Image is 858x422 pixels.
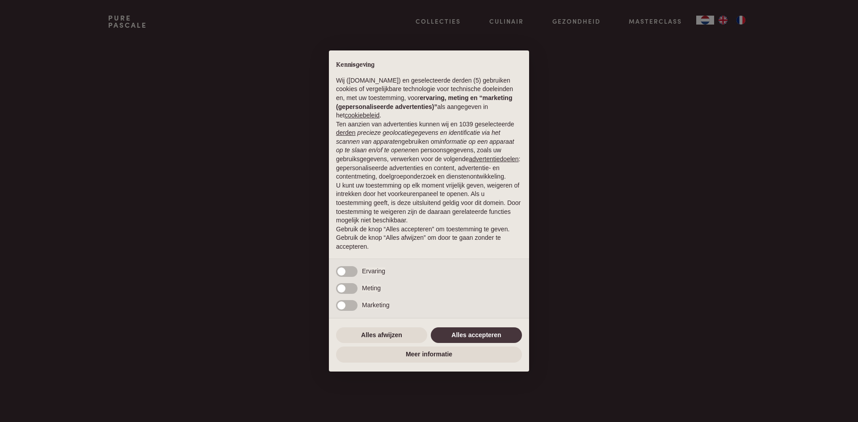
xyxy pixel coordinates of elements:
[362,267,385,275] span: Ervaring
[336,129,356,138] button: derden
[431,327,522,343] button: Alles accepteren
[336,120,522,181] p: Ten aanzien van advertenties kunnen wij en 1039 geselecteerde gebruiken om en persoonsgegevens, z...
[336,347,522,363] button: Meer informatie
[336,138,514,154] em: informatie op een apparaat op te slaan en/of te openen
[345,112,379,119] a: cookiebeleid
[336,61,522,69] h2: Kennisgeving
[336,327,427,343] button: Alles afwijzen
[362,284,381,292] span: Meting
[336,129,500,145] em: precieze geolocatiegegevens en identificatie via het scannen van apparaten
[336,94,512,110] strong: ervaring, meting en “marketing (gepersonaliseerde advertenties)”
[362,301,389,309] span: Marketing
[336,181,522,225] p: U kunt uw toestemming op elk moment vrijelijk geven, weigeren of intrekken door het voorkeurenpan...
[336,76,522,120] p: Wij ([DOMAIN_NAME]) en geselecteerde derden (5) gebruiken cookies of vergelijkbare technologie vo...
[469,155,518,164] button: advertentiedoelen
[336,225,522,251] p: Gebruik de knop “Alles accepteren” om toestemming te geven. Gebruik de knop “Alles afwijzen” om d...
